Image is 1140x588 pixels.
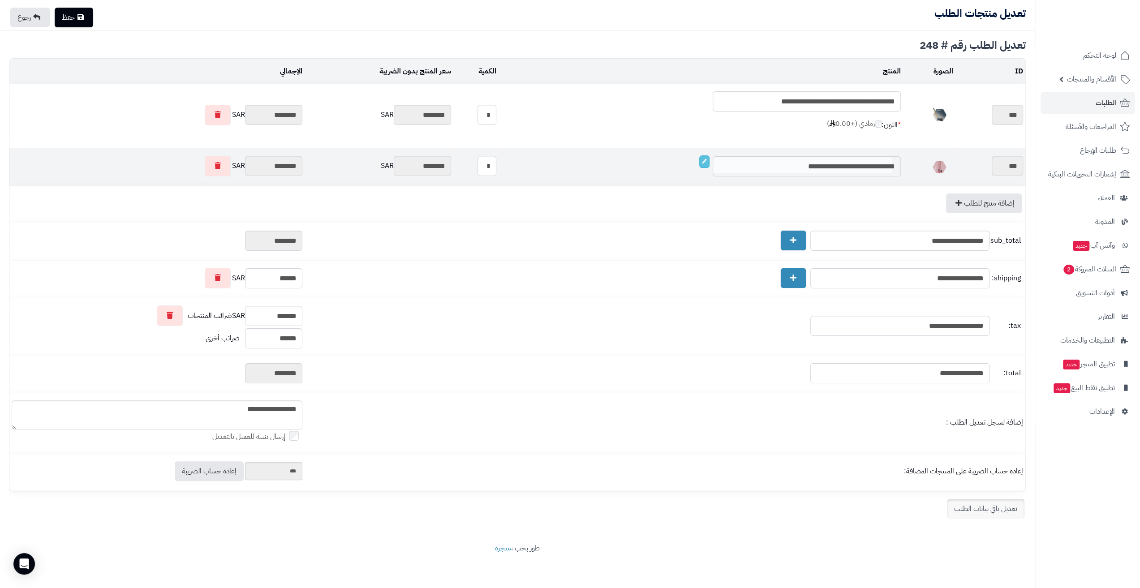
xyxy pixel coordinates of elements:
span: ضرائب أخرى [206,333,240,343]
a: أدوات التسويق [1041,282,1135,304]
span: sub_total: [992,236,1021,246]
div: SAR [12,105,302,125]
span: الإعدادات [1089,405,1115,418]
span: تطبيق المتجر [1062,358,1115,370]
span: tax: [992,321,1021,331]
span: 2 [1063,265,1074,275]
a: الطلبات [1041,92,1135,114]
div: إعادة حساب الضريبة على المنتجات المضافة: [307,466,1023,476]
a: المراجعات والأسئلة [1041,116,1135,137]
td: المنتج [499,59,903,84]
span: إشعارات التحويلات البنكية [1048,168,1116,180]
div: SAR [12,305,302,326]
b: تعديل منتجات الطلب [934,5,1026,21]
span: التقارير [1098,310,1115,323]
td: سعر المنتج بدون الضريبة [305,59,453,84]
img: 1747511416-%D8%B9%D8%B1%D8%A8%D9%8A%D8%A9%20%D9%86%D9%82%D9%84%20%D8%A7%D9%84%D8%A8%D8%B6%D8%A7%D... [931,158,949,176]
div: تعديل الطلب رقم # 248 [9,40,1026,51]
a: تعديل باقي بيانات الطلب [947,499,1024,519]
a: وآتس آبجديد [1041,235,1135,256]
a: السلات المتروكة2 [1041,258,1135,280]
a: المدونة [1041,211,1135,232]
span: جديد [1054,383,1070,393]
a: إضافة منتج للطلب [946,193,1022,213]
td: الصورة [903,59,955,84]
a: لوحة التحكم [1041,45,1135,66]
span: جديد [1073,241,1089,251]
span: التطبيقات والخدمات [1060,334,1115,347]
td: الإجمالي [9,59,305,84]
div: SAR [307,105,451,125]
span: وآتس آب [1072,239,1115,252]
a: إشعارات التحويلات البنكية [1041,163,1135,185]
a: التقارير [1041,306,1135,327]
a: الإعدادات [1041,401,1135,422]
a: متجرة [495,543,511,554]
span: تطبيق نقاط البيع [1053,382,1115,394]
span: العملاء [1097,192,1115,204]
span: الطلبات [1096,97,1116,109]
span: السلات المتروكة [1063,263,1116,275]
a: رجوع [10,8,50,27]
span: لوحة التحكم [1083,49,1116,62]
label: رمادي (+0.00 ) [827,119,882,129]
a: تطبيق المتجرجديد [1041,353,1135,375]
span: طلبات الإرجاع [1080,144,1116,157]
img: 1715596293-3%20TON%2032%20K%20-%201-40x40.png [931,106,949,124]
div: Open Intercom Messenger [13,553,35,575]
td: ID [955,59,1025,84]
input: رمادي (+0.00) [875,120,882,128]
a: طلبات الإرجاع [1041,140,1135,161]
span: جديد [1063,360,1080,369]
span: total: [992,368,1021,378]
span: المراجعات والأسئلة [1066,120,1116,133]
td: الكمية [453,59,499,84]
span: المدونة [1095,215,1115,228]
span: أدوات التسويق [1076,287,1115,299]
a: إعادة حساب الضريبة [175,461,244,481]
div: SAR [12,268,302,288]
span: ضرائب المنتجات [188,311,232,321]
div: SAR [12,156,302,176]
a: تطبيق نقاط البيعجديد [1041,377,1135,399]
span: shipping: [992,273,1021,283]
a: حفظ [55,8,93,27]
span: الأقسام والمنتجات [1067,73,1116,86]
div: SAR [307,156,451,176]
div: إضافة لسجل تعديل الطلب : [307,417,1023,428]
td: اللون: [882,112,901,138]
a: التطبيقات والخدمات [1041,330,1135,351]
input: إرسال تنبيه للعميل بالتعديل [289,431,299,441]
label: إرسال تنبيه للعميل بالتعديل [212,432,302,442]
a: العملاء [1041,187,1135,209]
